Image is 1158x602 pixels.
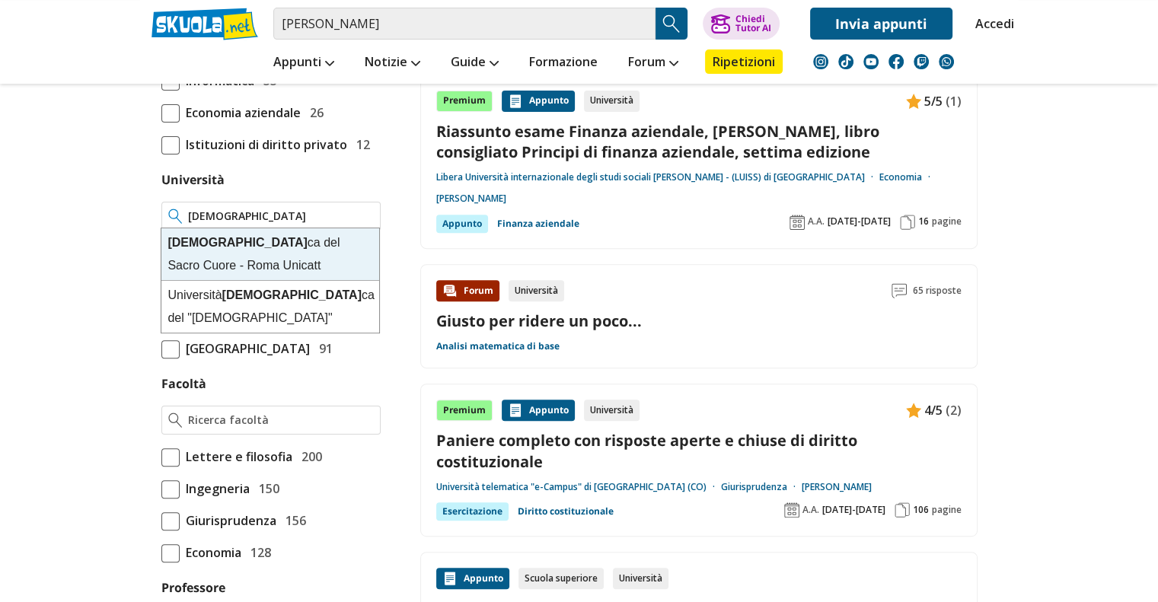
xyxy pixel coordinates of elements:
[253,479,279,498] span: 150
[813,54,828,69] img: instagram
[613,568,668,589] div: Università
[436,430,962,471] a: Paniere completo con risposte aperte e chiuse di diritto costituzionale
[913,280,962,301] span: 65 risposte
[913,504,929,516] span: 106
[304,103,324,123] span: 26
[436,568,509,589] div: Appunto
[436,311,642,331] a: Giusto per ridere un poco...
[828,215,891,228] span: [DATE]-[DATE]
[946,91,962,111] span: (1)
[525,49,601,77] a: Formazione
[508,403,523,418] img: Appunti contenuto
[361,49,424,77] a: Notizie
[822,504,885,516] span: [DATE]-[DATE]
[313,339,333,358] span: 91
[161,375,206,392] label: Facoltà
[436,215,488,233] div: Appunto
[906,403,921,418] img: Appunti contenuto
[180,339,310,358] span: [GEOGRAPHIC_DATA]
[436,193,506,205] a: [PERSON_NAME]
[436,91,493,112] div: Premium
[939,54,954,69] img: WhatsApp
[509,280,564,301] div: Università
[518,502,614,521] a: Diritto costituzionale
[705,49,783,74] a: Ripetizioni
[932,215,962,228] span: pagine
[624,49,682,77] a: Forum
[447,49,502,77] a: Guide
[508,94,523,109] img: Appunti contenuto
[436,171,879,183] a: Libera Università internazionale degli studi sociali [PERSON_NAME] - (LUISS) di [GEOGRAPHIC_DATA]
[838,54,853,69] img: tiktok
[924,91,943,111] span: 5/5
[180,135,347,154] span: Istituzioni di diritto privato
[180,447,292,467] span: Lettere e filosofia
[180,103,301,123] span: Economia aziendale
[168,412,183,428] img: Ricerca facoltà
[436,502,509,521] div: Esercitazione
[222,288,362,301] strong: [DEMOGRAPHIC_DATA]
[497,215,579,233] a: Finanza aziendale
[295,447,322,467] span: 200
[518,568,604,589] div: Scuola superiore
[442,283,458,298] img: Forum contenuto
[161,281,379,333] div: Università ca del "[DEMOGRAPHIC_DATA]"
[584,400,640,421] div: Università
[350,135,370,154] span: 12
[802,504,819,516] span: A.A.
[161,579,225,596] label: Professore
[906,94,921,109] img: Appunti contenuto
[436,400,493,421] div: Premium
[895,502,910,518] img: Pagine
[863,54,879,69] img: youtube
[784,502,799,518] img: Anno accademico
[879,171,936,183] a: Economia
[188,412,373,428] input: Ricerca facoltà
[660,12,683,35] img: Cerca appunti, riassunti o versioni
[888,54,904,69] img: facebook
[975,8,1007,40] a: Accedi
[180,543,241,562] span: Economia
[900,215,915,230] img: Pagine
[161,228,379,281] div: ca del Sacro Cuore - Roma Unicatt
[167,236,307,249] strong: [DEMOGRAPHIC_DATA]
[932,504,962,516] span: pagine
[924,400,943,420] span: 4/5
[436,481,721,493] a: Università telematica "e-Campus" di [GEOGRAPHIC_DATA] (CO)
[892,283,907,298] img: Commenti lettura
[270,49,338,77] a: Appunti
[188,209,373,224] input: Ricerca universita
[721,481,802,493] a: Giurisprudenza
[914,54,929,69] img: twitch
[790,215,805,230] img: Anno accademico
[584,91,640,112] div: Università
[436,280,499,301] div: Forum
[703,8,780,40] button: ChiediTutor AI
[244,543,271,562] span: 128
[279,511,306,530] span: 156
[946,400,962,420] span: (2)
[735,14,770,33] div: Chiedi Tutor AI
[656,8,687,40] button: Search Button
[168,209,183,224] img: Ricerca universita
[918,215,929,228] span: 16
[808,215,825,228] span: A.A.
[810,8,952,40] a: Invia appunti
[502,91,575,112] div: Appunto
[161,171,225,188] label: Università
[436,340,560,352] a: Analisi matematica di base
[180,511,276,530] span: Giurisprudenza
[502,400,575,421] div: Appunto
[442,571,458,586] img: Appunti contenuto
[802,481,872,493] a: [PERSON_NAME]
[180,479,250,498] span: Ingegneria
[436,121,962,162] a: Riassunto esame Finanza aziendale, [PERSON_NAME], libro consigliato Principi di finanza aziendale...
[273,8,656,40] input: Cerca appunti, riassunti o versioni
